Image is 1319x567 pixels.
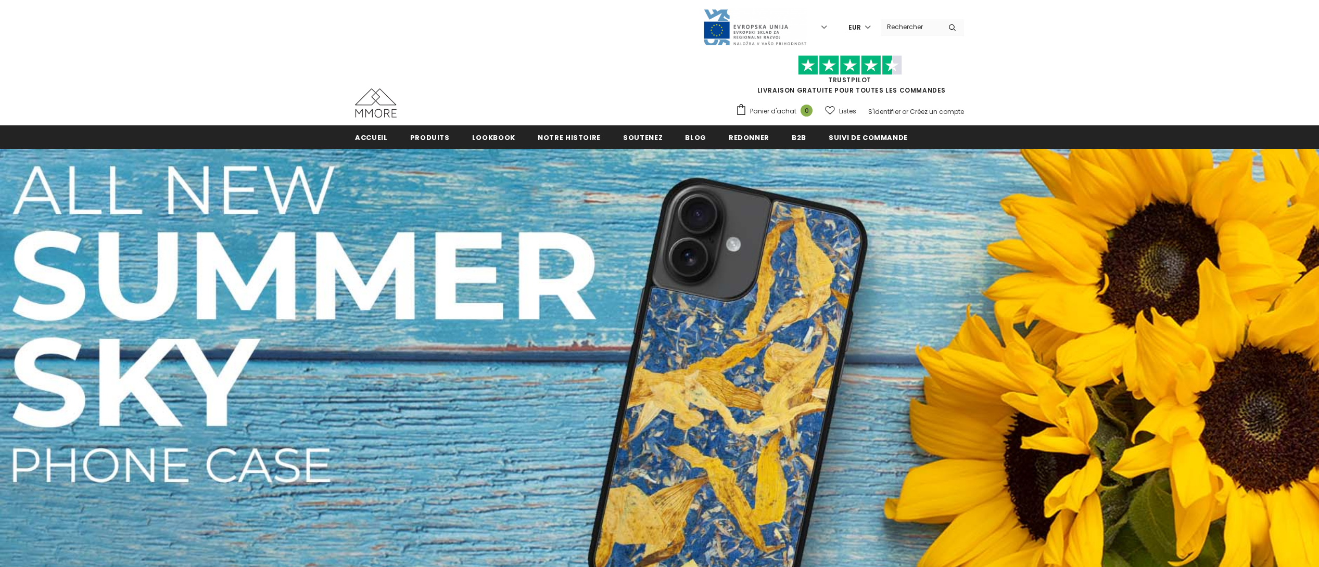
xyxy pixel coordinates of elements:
a: Javni Razpis [703,22,807,31]
img: Faites confiance aux étoiles pilotes [798,55,902,75]
a: TrustPilot [828,75,871,84]
span: Accueil [355,133,388,143]
span: Listes [839,106,856,117]
span: or [902,107,908,116]
input: Search Site [881,19,941,34]
a: Redonner [729,125,769,149]
a: Suivi de commande [829,125,908,149]
span: soutenez [623,133,663,143]
a: Produits [410,125,450,149]
a: Lookbook [472,125,515,149]
span: Blog [685,133,706,143]
a: Notre histoire [538,125,601,149]
a: Créez un compte [910,107,964,116]
span: B2B [792,133,806,143]
span: Notre histoire [538,133,601,143]
span: Produits [410,133,450,143]
a: Listes [825,102,856,120]
a: Accueil [355,125,388,149]
span: 0 [801,105,813,117]
span: Lookbook [472,133,515,143]
span: LIVRAISON GRATUITE POUR TOUTES LES COMMANDES [735,60,964,95]
a: Blog [685,125,706,149]
a: Panier d'achat 0 [735,104,818,119]
span: Suivi de commande [829,133,908,143]
span: Redonner [729,133,769,143]
span: Panier d'achat [750,106,796,117]
a: B2B [792,125,806,149]
img: Javni Razpis [703,8,807,46]
a: soutenez [623,125,663,149]
a: S'identifier [868,107,901,116]
img: Cas MMORE [355,88,397,118]
span: EUR [848,22,861,33]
